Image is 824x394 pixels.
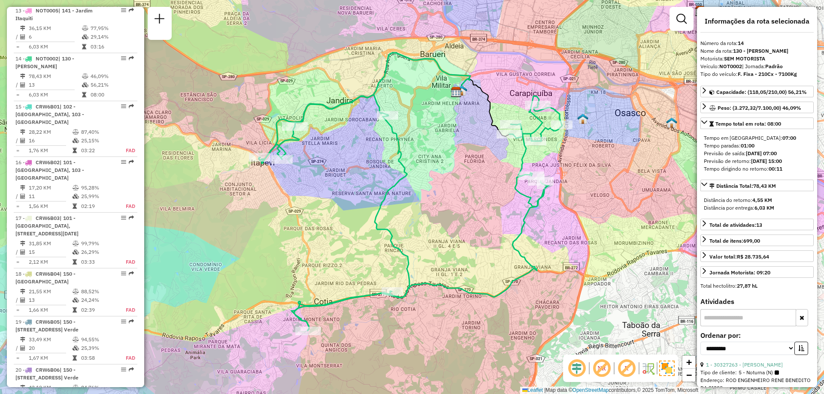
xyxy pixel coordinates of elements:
[121,8,126,13] em: Opções
[20,34,25,39] i: Total de Atividades
[733,48,788,54] strong: 130 - [PERSON_NAME]
[737,253,769,260] strong: R$ 28.735,64
[116,258,136,266] td: FAD
[36,159,60,165] span: CRW6B02
[700,17,814,25] h4: Informações da rota selecionada
[15,33,20,41] td: /
[28,128,72,136] td: 28,22 KM
[20,241,25,246] i: Distância Total
[15,55,74,69] span: 14 -
[28,136,72,145] td: 16
[20,385,25,390] i: Distância Total
[73,289,79,294] i: % de utilização do peso
[81,306,116,314] td: 02:39
[73,241,79,246] i: % de utilização do peso
[522,387,543,393] a: Leaflet
[73,337,79,342] i: % de utilização do peso
[20,250,25,255] i: Total de Atividades
[129,319,134,324] em: Rota exportada
[121,215,126,220] em: Opções
[15,90,20,99] td: =
[90,33,133,41] td: 29,14%
[15,81,20,89] td: /
[15,146,20,155] td: =
[715,120,781,127] span: Tempo total em rota: 08:00
[81,335,116,344] td: 94,55%
[28,335,72,344] td: 33,49 KM
[20,298,25,303] i: Total de Atividades
[709,269,770,277] div: Jornada Motorista: 09:20
[81,248,116,256] td: 26,29%
[28,248,72,256] td: 15
[700,180,814,191] a: Distância Total:78,43 KM
[659,361,675,376] img: Exibir/Ocultar setores
[700,117,814,129] a: Tempo total em rota: 08:00
[700,330,814,340] label: Ordenar por:
[704,134,810,142] div: Tempo em [GEOGRAPHIC_DATA]:
[90,72,133,81] td: 46,09%
[704,196,810,204] div: Distância do retorno:
[686,370,692,380] span: −
[129,8,134,13] em: Rota exportada
[704,165,810,173] div: Tempo dirigindo no retorno:
[20,138,25,143] i: Total de Atividades
[15,258,20,266] td: =
[28,33,82,41] td: 6
[116,306,136,314] td: FAD
[769,165,782,172] strong: 00:11
[28,344,72,352] td: 20
[81,258,116,266] td: 03:33
[28,383,72,392] td: 42,19 KM
[673,10,690,27] a: Exibir filtros
[36,103,60,110] span: CRW6B01
[129,159,134,165] em: Rota exportada
[15,42,20,51] td: =
[15,55,74,69] span: | 130 - [PERSON_NAME]
[682,369,695,382] a: Zoom out
[28,146,72,155] td: 1,76 KM
[20,129,25,135] i: Distância Total
[73,250,79,255] i: % de utilização da cubagem
[81,354,116,362] td: 03:58
[121,159,126,165] em: Opções
[73,355,77,361] i: Tempo total em rota
[544,387,545,393] span: |
[700,70,814,78] div: Tipo do veículo:
[20,194,25,199] i: Total de Atividades
[90,81,133,89] td: 56,21%
[15,271,76,285] span: | 150 - [GEOGRAPHIC_DATA]
[20,74,25,79] i: Distância Total
[700,282,814,290] div: Total hectolitro:
[20,337,25,342] i: Distância Total
[686,357,692,367] span: +
[752,197,772,203] strong: 4,55 KM
[700,376,814,392] div: Endereço: ROD ENGENHEIRO RENE BENEDITO DA SI200
[82,74,88,79] i: % de utilização do peso
[709,253,769,261] div: Valor total:
[15,159,84,181] span: 16 -
[737,283,757,289] strong: 27,87 hL
[704,157,810,165] div: Previsão de retorno:
[700,219,814,230] a: Total de atividades:13
[15,367,79,381] span: 20 -
[700,55,814,63] div: Motorista:
[704,150,810,157] div: Previsão de saída:
[738,71,797,77] strong: F. Fixa - 210Cx - 7100Kg
[577,113,588,124] img: DS Teste
[718,105,801,111] span: Peso: (3.272,32/7.100,00) 46,09%
[28,354,72,362] td: 1,67 KM
[90,24,133,33] td: 77,95%
[700,131,814,176] div: Tempo total em rota: 08:00
[28,24,82,33] td: 36,15 KM
[36,215,60,221] span: CRW6B03
[754,205,774,211] strong: 6,03 KM
[81,287,116,296] td: 88,52%
[73,298,79,303] i: % de utilização da cubagem
[28,72,82,81] td: 78,43 KM
[719,63,742,69] strong: NOT0002
[700,369,814,376] div: Tipo de cliente:
[704,204,810,212] div: Distância por entrega:
[81,383,116,392] td: 84,76%
[15,159,84,181] span: | 101 - [GEOGRAPHIC_DATA], 103 - [GEOGRAPHIC_DATA]
[81,344,116,352] td: 25,39%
